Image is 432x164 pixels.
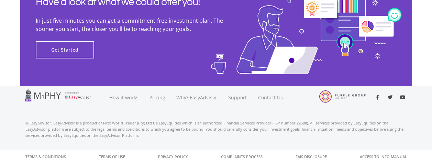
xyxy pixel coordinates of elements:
a: Terms & Conditions [25,150,66,164]
a: Complaints Process [221,150,263,164]
a: Why? EasyAdvisor [171,86,223,109]
button: Get Started [36,41,94,58]
a: How it works [104,86,144,109]
a: Access to Info Manual [360,150,407,164]
p: In just five minutes you can get a commitment-free investment plan. The sooner you start, the clo... [36,17,242,33]
p: © EasyAdvisor. EasyAdvisor is a product of First World Trader (Pty) Ltd t/a EasyEquities which is... [25,120,407,139]
a: Privacy Policy [158,150,188,164]
a: Terms of Use [99,150,125,164]
a: FAIS Disclosure [296,150,327,164]
a: Support [223,86,253,109]
a: Contact Us [253,86,289,109]
a: Pricing [144,86,171,109]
